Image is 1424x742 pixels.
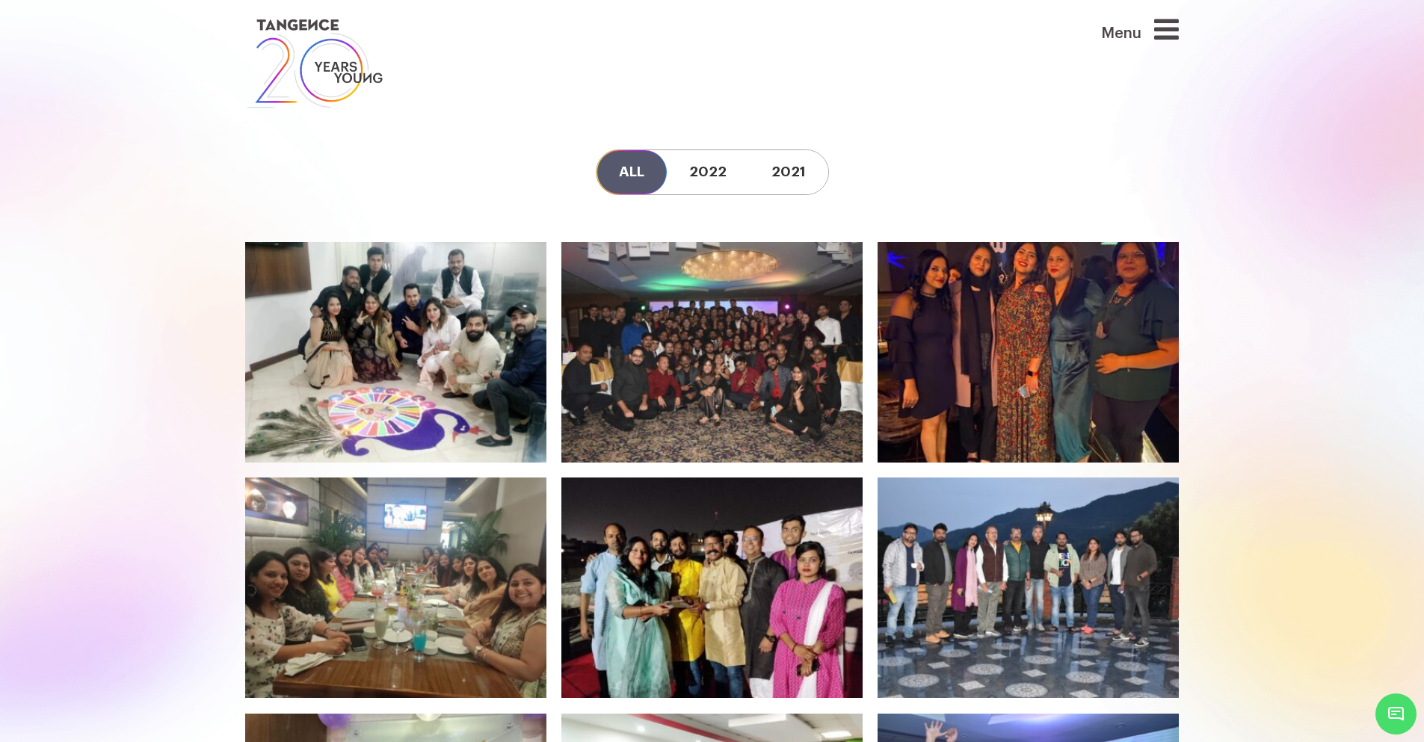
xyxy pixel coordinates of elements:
[245,15,385,112] img: logo SVG
[667,150,749,194] a: 2022
[749,150,828,194] a: 2021
[1375,693,1417,735] span: Chat Widget
[597,150,667,194] a: All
